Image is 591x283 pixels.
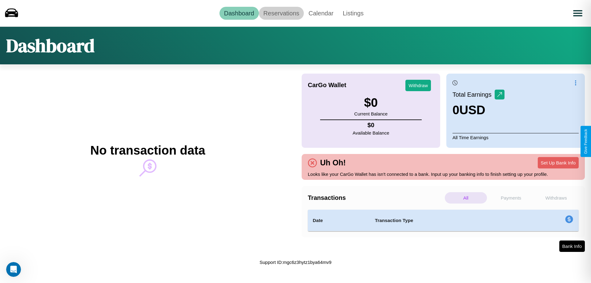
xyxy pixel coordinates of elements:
h3: 0 USD [452,103,505,117]
h4: Uh Oh! [317,158,349,167]
div: Give Feedback [584,129,588,154]
a: Listings [338,7,368,20]
button: Bank Info [559,241,585,252]
a: Reservations [259,7,304,20]
table: simple table [308,210,579,231]
h4: $ 0 [353,122,389,129]
h1: Dashboard [6,33,94,58]
h3: $ 0 [354,96,388,110]
p: All Time Earnings [452,133,579,142]
p: Payments [490,192,532,204]
h4: Transaction Type [375,217,515,224]
button: Withdraw [405,80,431,91]
a: Calendar [304,7,338,20]
iframe: Intercom live chat [6,262,21,277]
h4: CarGo Wallet [308,82,346,89]
p: Support ID: mgc6z3hytz1bya64mv9 [259,258,331,266]
button: Set Up Bank Info [538,157,579,168]
h2: No transaction data [90,144,205,157]
a: Dashboard [219,7,259,20]
p: Current Balance [354,110,388,118]
p: Total Earnings [452,89,495,100]
p: Withdraws [535,192,577,204]
p: All [445,192,487,204]
h4: Date [313,217,365,224]
button: Open menu [569,5,586,22]
p: Available Balance [353,129,389,137]
p: Looks like your CarGo Wallet has isn't connected to a bank. Input up your banking info to finish ... [308,170,579,178]
h4: Transactions [308,194,443,201]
